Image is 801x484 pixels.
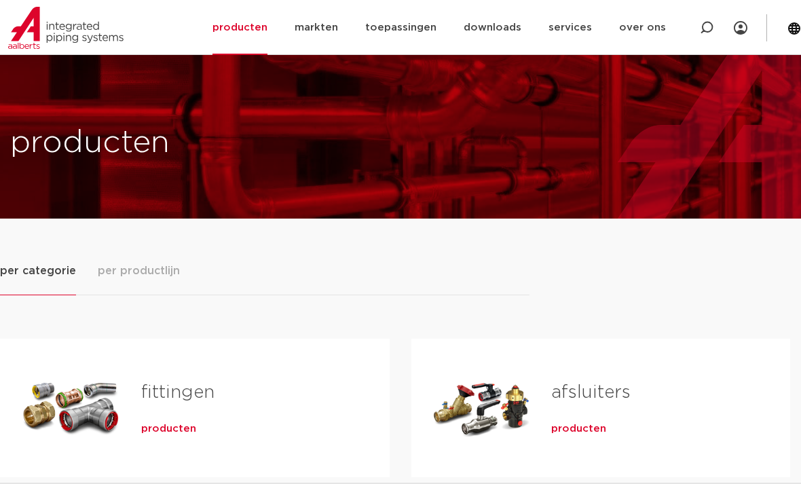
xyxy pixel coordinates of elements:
[98,263,180,279] span: per productlijn
[551,422,606,436] a: producten
[141,384,215,401] a: fittingen
[141,422,196,436] a: producten
[10,122,394,165] h1: producten
[551,384,631,401] a: afsluiters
